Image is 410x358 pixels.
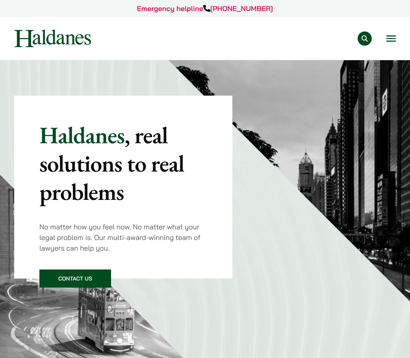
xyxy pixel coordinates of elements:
p: No matter how you feel now. No matter what your legal problem is. Our multi-award-winning team of... [39,221,207,253]
button: Open menu [386,35,396,42]
mark: , real solutions to real problems [39,120,184,207]
a: Emergency helpline[PHONE_NUMBER] [137,4,273,13]
img: Logo of Haldanes [14,30,91,47]
button: Search [358,31,372,46]
a: Contact Us [39,269,111,288]
p: Haldanes [39,121,207,206]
